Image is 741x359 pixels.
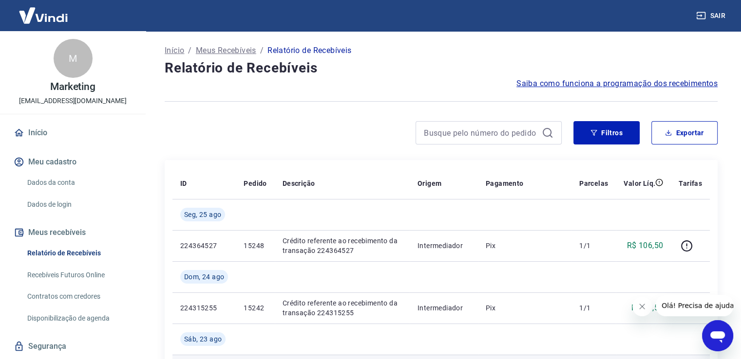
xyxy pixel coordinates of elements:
img: Vindi [12,0,75,30]
p: Valor Líq. [624,179,655,188]
p: Marketing [50,82,96,92]
input: Busque pelo número do pedido [424,126,538,140]
p: Intermediador [418,303,470,313]
iframe: Fechar mensagem [632,297,652,316]
a: Meus Recebíveis [196,45,256,56]
a: Saiba como funciona a programação dos recebimentos [516,78,718,90]
p: Crédito referente ao recebimento da transação 224364527 [283,236,402,255]
p: Relatório de Recebíveis [267,45,351,56]
p: Parcelas [579,179,608,188]
p: Pix [486,241,564,251]
p: Crédito referente ao recebimento da transação 224315255 [283,298,402,318]
span: Olá! Precisa de ajuda? [6,7,82,15]
a: Dados de login [23,195,134,215]
p: Pix [486,303,564,313]
a: Início [165,45,184,56]
p: / [260,45,264,56]
p: 1/1 [579,241,608,251]
a: Dados da conta [23,173,134,193]
p: Descrição [283,179,315,188]
h4: Relatório de Recebíveis [165,58,718,78]
p: ID [180,179,187,188]
button: Meus recebíveis [12,222,134,243]
p: R$ 51,52 [631,302,663,314]
a: Disponibilização de agenda [23,308,134,328]
p: 15248 [244,241,266,251]
p: R$ 106,50 [627,240,664,251]
a: Contratos com credores [23,287,134,306]
span: Seg, 25 ago [184,210,221,219]
a: Início [12,122,134,144]
p: 15242 [244,303,266,313]
a: Relatório de Recebíveis [23,243,134,263]
p: Pedido [244,179,266,188]
button: Filtros [573,121,640,144]
span: Dom, 24 ago [184,272,224,282]
div: M [54,39,93,78]
a: Segurança [12,336,134,357]
p: / [188,45,191,56]
a: Recebíveis Futuros Online [23,265,134,285]
iframe: Mensagem da empresa [656,295,733,316]
p: [EMAIL_ADDRESS][DOMAIN_NAME] [19,96,127,106]
span: Sáb, 23 ago [184,334,222,344]
p: 224315255 [180,303,228,313]
button: Sair [694,7,729,25]
p: Intermediador [418,241,470,251]
p: 224364527 [180,241,228,251]
p: 1/1 [579,303,608,313]
p: Pagamento [486,179,524,188]
button: Exportar [651,121,718,144]
p: Origem [418,179,441,188]
button: Meu cadastro [12,151,134,173]
iframe: Botão para abrir a janela de mensagens [702,320,733,351]
p: Tarifas [679,179,702,188]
